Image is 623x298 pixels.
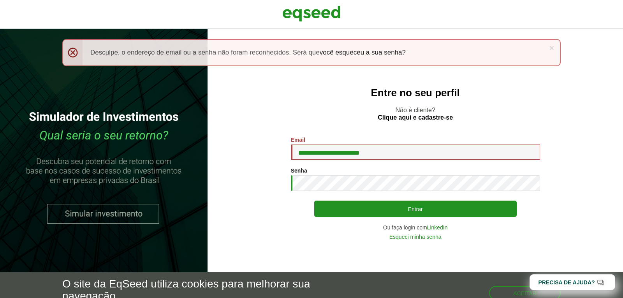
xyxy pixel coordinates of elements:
label: Senha [291,168,307,173]
img: EqSeed Logo [282,4,341,23]
button: Entrar [314,201,517,217]
a: você esqueceu a sua senha? [320,49,406,56]
a: Clique aqui e cadastre-se [378,115,453,121]
label: Email [291,137,305,143]
p: Não é cliente? [223,106,607,121]
div: Desculpe, o endereço de email ou a senha não foram reconhecidos. Será que [62,39,561,66]
a: Esqueci minha senha [389,234,442,240]
div: Ou faça login com [291,225,540,230]
h2: Entre no seu perfil [223,87,607,99]
a: × [549,44,554,52]
a: LinkedIn [427,225,448,230]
